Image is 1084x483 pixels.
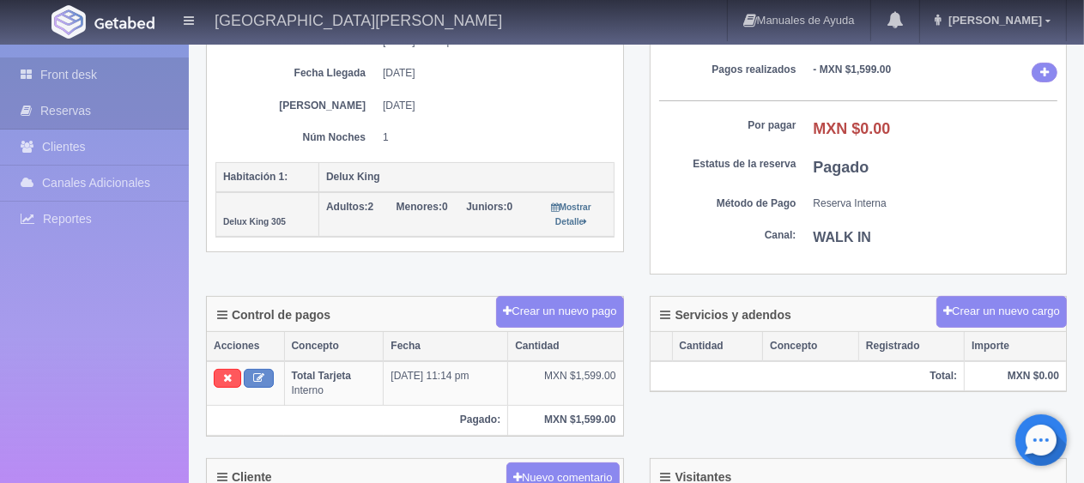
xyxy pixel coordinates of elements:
dd: Reserva Interna [814,196,1058,211]
th: Delux King [319,162,615,192]
b: WALK IN [814,230,872,245]
dt: Estatus de la reserva [659,157,796,172]
b: Total Tarjeta [292,370,352,382]
th: Cantidad [672,332,763,361]
th: Fecha [384,332,508,361]
dt: Canal: [659,228,796,243]
small: Delux King 305 [223,217,286,226]
span: [PERSON_NAME] [944,14,1042,27]
dt: Fecha Llegada [228,66,366,81]
a: Mostrar Detalle [552,201,591,227]
dd: [DATE] [383,99,602,113]
img: Getabed [94,16,154,29]
dd: [DATE] [383,66,602,81]
h4: [GEOGRAPHIC_DATA][PERSON_NAME] [215,9,502,30]
th: Registrado [858,332,964,361]
small: Mostrar Detalle [552,202,591,226]
dt: [PERSON_NAME] [228,99,366,113]
b: Habitación 1: [223,171,288,183]
strong: Menores: [397,201,442,213]
strong: Juniors: [466,201,506,213]
dd: 1 [383,130,602,145]
dt: Por pagar [659,118,796,133]
b: MXN $0.00 [814,120,891,137]
strong: Adultos: [326,201,368,213]
dt: Método de Pago [659,196,796,211]
h4: Control de pagos [217,309,330,322]
th: MXN $0.00 [965,361,1066,391]
b: Pagado [814,159,869,176]
td: [DATE] 11:14 pm [384,361,508,406]
span: 0 [397,201,448,213]
td: MXN $1,599.00 [508,361,623,406]
th: Acciones [207,332,284,361]
th: Concepto [763,332,859,361]
th: MXN $1,599.00 [508,406,623,435]
button: Crear un nuevo pago [496,296,623,328]
img: Getabed [51,5,86,39]
th: Concepto [284,332,384,361]
span: 2 [326,201,373,213]
button: Crear un nuevo cargo [936,296,1067,328]
span: 0 [466,201,512,213]
h4: Servicios y adendos [661,309,791,322]
th: Total: [651,361,965,391]
th: Importe [965,332,1066,361]
dt: Núm Noches [228,130,366,145]
th: Cantidad [508,332,623,361]
th: Pagado: [207,406,508,435]
td: Interno [284,361,384,406]
dt: Pagos realizados [659,63,796,77]
b: - MXN $1,599.00 [814,63,892,75]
